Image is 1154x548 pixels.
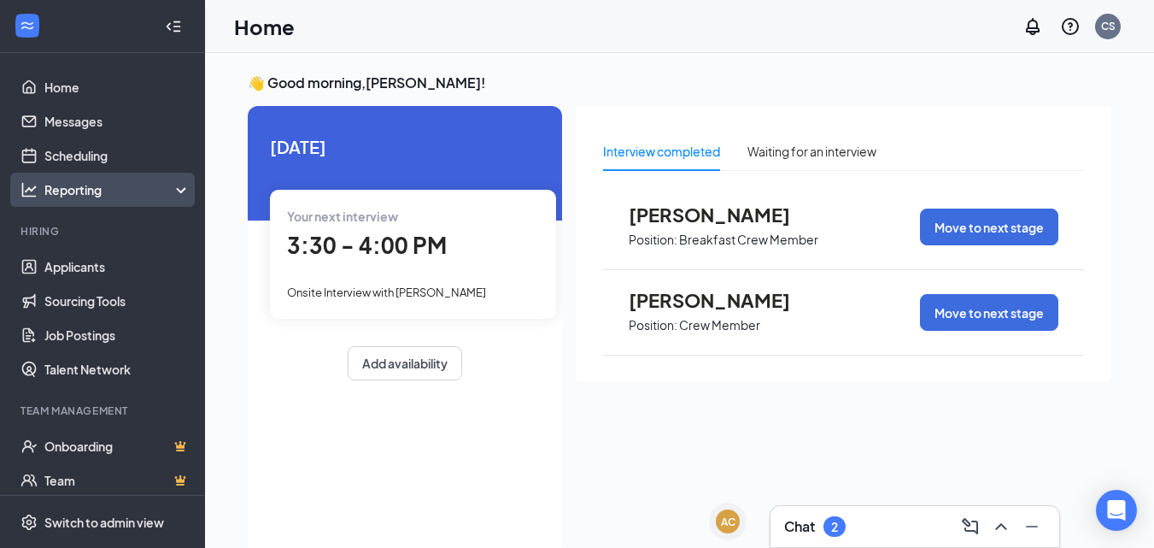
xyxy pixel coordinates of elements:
[679,232,818,248] p: Breakfast Crew Member
[991,516,1011,537] svg: ChevronUp
[1060,16,1081,37] svg: QuestionInfo
[287,231,447,259] span: 3:30 - 4:00 PM
[21,224,187,239] div: Hiring
[21,181,38,198] svg: Analysis
[1022,16,1043,37] svg: Notifications
[1022,516,1042,537] svg: Minimize
[287,209,398,224] span: Your next interview
[831,520,838,534] div: 2
[165,18,182,35] svg: Collapse
[987,513,1015,540] button: ChevronUp
[1096,490,1137,531] div: Open Intercom Messenger
[21,514,38,531] svg: Settings
[44,250,190,284] a: Applicants
[44,284,190,318] a: Sourcing Tools
[629,203,817,226] span: [PERSON_NAME]
[234,12,295,41] h1: Home
[957,513,984,540] button: ComposeMessage
[44,352,190,386] a: Talent Network
[629,317,677,333] p: Position:
[721,515,735,529] div: AC
[1018,513,1046,540] button: Minimize
[44,70,190,104] a: Home
[19,17,36,34] svg: WorkstreamLogo
[1101,19,1116,33] div: CS
[44,463,190,498] a: TeamCrown
[960,516,981,537] svg: ComposeMessage
[784,517,815,536] h3: Chat
[44,429,190,463] a: OnboardingCrown
[348,346,462,380] button: Add availability
[248,74,1111,92] h3: 👋 Good morning, [PERSON_NAME] !
[270,133,540,160] span: [DATE]
[44,318,190,352] a: Job Postings
[21,404,187,418] div: Team Management
[44,138,190,173] a: Scheduling
[44,514,164,531] div: Switch to admin view
[679,317,760,333] p: Crew Member
[747,142,876,161] div: Waiting for an interview
[920,294,1058,331] button: Move to next stage
[44,181,191,198] div: Reporting
[44,104,190,138] a: Messages
[920,209,1058,245] button: Move to next stage
[287,286,486,299] span: Onsite Interview with [PERSON_NAME]
[629,289,817,311] span: [PERSON_NAME]
[629,232,677,248] p: Position:
[603,142,720,161] div: Interview completed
